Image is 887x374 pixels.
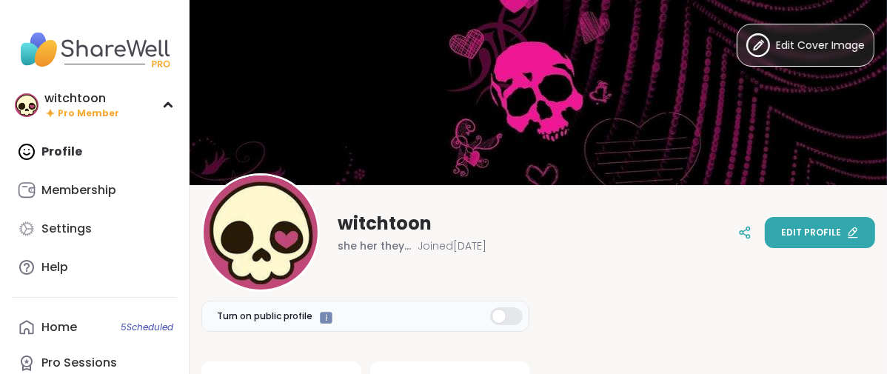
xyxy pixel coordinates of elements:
div: Membership [41,182,116,198]
span: she her they them [338,238,412,253]
button: Edit profile [765,217,875,248]
a: Membership [12,173,177,208]
a: Settings [12,211,177,247]
span: Edit profile [781,226,841,239]
span: 5 Scheduled [121,321,173,333]
div: Home [41,319,77,335]
div: witchtoon [44,90,119,107]
span: Pro Member [58,107,119,120]
span: Edit Cover Image [776,38,865,53]
img: witchtoon [204,176,318,290]
span: Turn on public profile [217,310,312,323]
a: Home5Scheduled [12,310,177,345]
iframe: Spotlight [320,312,332,324]
button: Edit Cover Image [737,24,874,67]
img: ShareWell Nav Logo [12,24,177,76]
a: Help [12,250,177,285]
div: Pro Sessions [41,355,117,371]
div: Help [41,259,68,276]
span: witchtoon [338,212,432,236]
img: witchtoon [15,93,39,117]
div: Settings [41,221,92,237]
span: Joined [DATE] [418,238,486,253]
